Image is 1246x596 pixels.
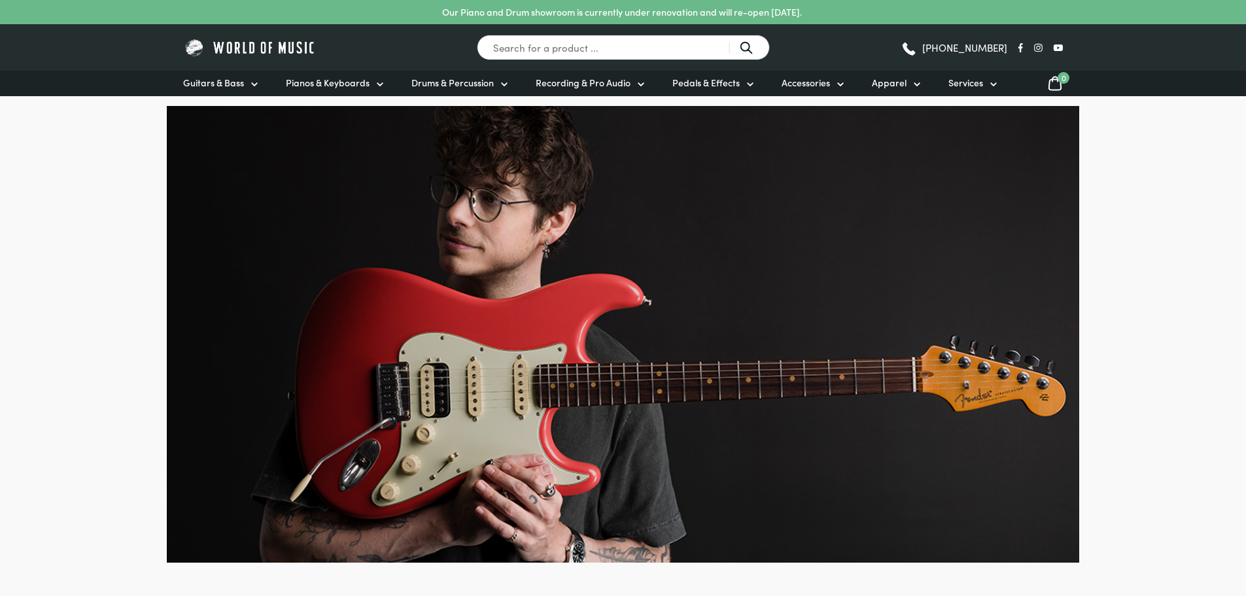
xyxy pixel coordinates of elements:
span: Apparel [872,76,907,90]
span: 0 [1058,72,1069,84]
span: Services [948,76,983,90]
span: Guitars & Bass [183,76,244,90]
span: Pianos & Keyboards [286,76,370,90]
span: [PHONE_NUMBER] [922,43,1007,52]
span: Recording & Pro Audio [536,76,631,90]
img: World of Music [183,37,317,58]
iframe: Chat with our support team [1056,452,1246,596]
span: Accessories [782,76,830,90]
a: [PHONE_NUMBER] [901,38,1007,58]
p: Our Piano and Drum showroom is currently under renovation and will re-open [DATE]. [442,5,802,19]
input: Search for a product ... [477,35,770,60]
span: Drums & Percussion [411,76,494,90]
span: Pedals & Effects [672,76,740,90]
img: Fender-Ultraluxe-Hero [167,106,1079,563]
